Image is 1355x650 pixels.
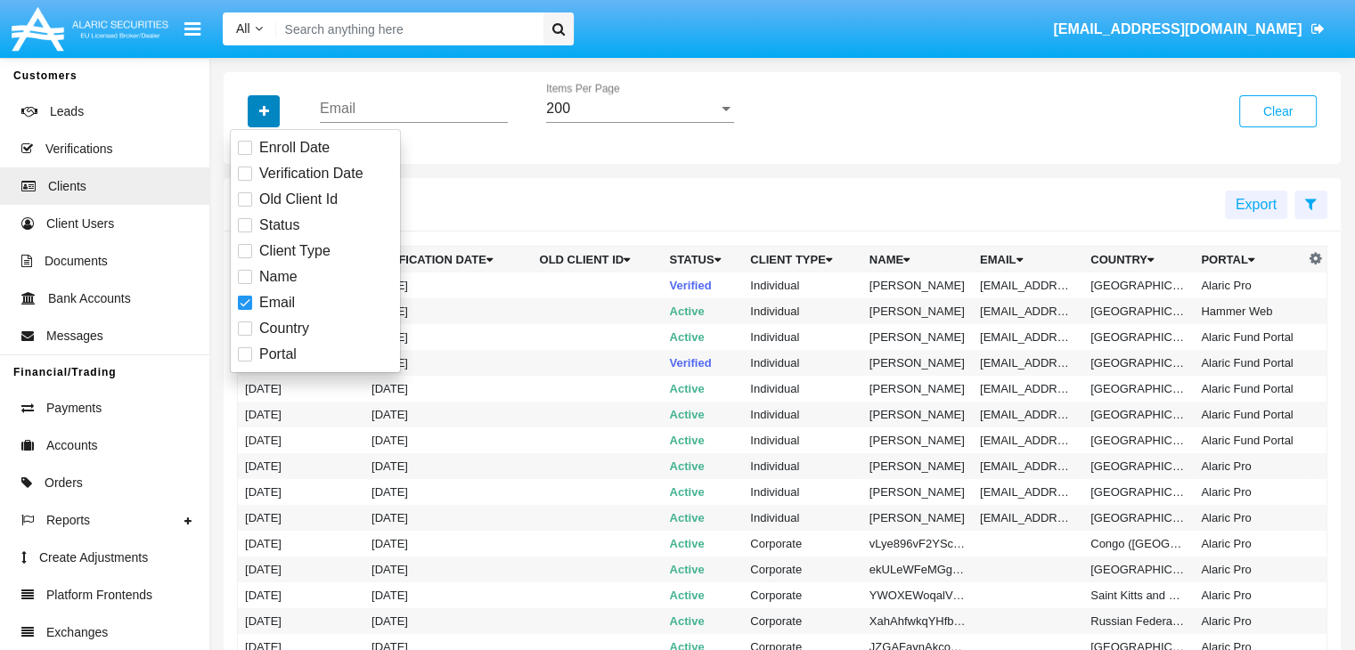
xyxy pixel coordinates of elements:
th: Old Client Id [532,247,662,273]
td: Individual [743,402,862,427]
td: Individual [743,376,862,402]
span: Accounts [46,436,98,455]
td: [PERSON_NAME] [862,427,973,453]
td: [DATE] [238,582,364,608]
td: [DATE] [238,479,364,505]
td: [PERSON_NAME] [862,402,973,427]
td: [GEOGRAPHIC_DATA] [1083,272,1194,298]
td: Corporate [743,608,862,634]
th: Client Type [743,247,862,273]
td: Hammer Web [1194,298,1304,324]
td: Active [663,324,744,350]
td: Alaric Pro [1194,479,1304,505]
span: Platform Frontends [46,586,152,605]
span: Reports [46,511,90,530]
span: Export [1236,197,1277,212]
td: Corporate [743,531,862,557]
td: Individual [743,350,862,376]
td: Alaric Pro [1194,582,1304,608]
td: Active [663,402,744,427]
span: Portal [259,344,297,365]
td: Alaric Pro [1194,557,1304,582]
td: [GEOGRAPHIC_DATA] [1083,505,1194,531]
img: Logo image [9,3,171,55]
td: Active [663,479,744,505]
a: [EMAIL_ADDRESS][DOMAIN_NAME] [1045,4,1333,54]
td: [EMAIL_ADDRESS][DOMAIN_NAME] [973,376,1083,402]
span: Client Type [259,240,331,262]
td: Alaric Fund Portal [1194,427,1304,453]
td: [DATE] [238,505,364,531]
td: Individual [743,298,862,324]
span: Create Adjustments [39,548,148,567]
td: vLye896vF2YScMO [862,531,973,557]
td: Alaric Fund Portal [1194,324,1304,350]
span: [EMAIL_ADDRESS][DOMAIN_NAME] [1053,21,1302,37]
td: [DATE] [364,505,532,531]
td: Alaric Pro [1194,505,1304,531]
th: Name [862,247,973,273]
td: Alaric Pro [1194,608,1304,634]
td: Individual [743,505,862,531]
span: 200 [546,101,570,116]
span: Old Client Id [259,189,338,210]
button: Clear [1239,95,1317,127]
td: [DATE] [364,608,532,634]
td: [PERSON_NAME] [862,479,973,505]
span: Client Users [46,215,114,233]
th: Email [973,247,1083,273]
td: Individual [743,453,862,479]
td: Individual [743,479,862,505]
td: [EMAIL_ADDRESS][DOMAIN_NAME] [973,324,1083,350]
td: [GEOGRAPHIC_DATA] [1083,479,1194,505]
th: Status [663,247,744,273]
td: [GEOGRAPHIC_DATA] [1083,376,1194,402]
td: [DATE] [238,427,364,453]
span: Enroll Date [259,137,330,158]
td: Active [663,376,744,402]
td: ekULeWFeMGgAHJn [862,557,973,582]
input: Search [276,12,537,45]
span: Email [259,292,295,313]
td: Active [663,557,744,582]
td: Individual [743,324,862,350]
td: [PERSON_NAME] [862,350,973,376]
td: [EMAIL_ADDRESS][DOMAIN_NAME] [973,272,1083,298]
td: Individual [743,427,862,453]
td: [PERSON_NAME] [862,376,973,402]
td: [PERSON_NAME] [862,453,973,479]
td: [GEOGRAPHIC_DATA] [1083,350,1194,376]
td: [DATE] [238,402,364,427]
td: Alaric Fund Portal [1194,402,1304,427]
td: Individual [743,272,862,298]
td: Russian Federation [1083,608,1194,634]
td: Alaric Fund Portal [1194,350,1304,376]
span: Verification Date [259,163,363,184]
td: Corporate [743,557,862,582]
td: Alaric Pro [1194,453,1304,479]
td: [PERSON_NAME] [862,298,973,324]
td: [PERSON_NAME] [862,272,973,298]
td: [DATE] [364,531,532,557]
td: Saint Kitts and Nevis [1083,582,1194,608]
td: [DATE] [364,479,532,505]
td: [DATE] [364,272,532,298]
td: Verified [663,272,744,298]
td: YWOXEWoqalVxeuW [862,582,973,608]
td: [EMAIL_ADDRESS][DOMAIN_NAME] [973,298,1083,324]
span: Clients [48,177,86,196]
span: Status [259,215,299,236]
td: [DATE] [364,453,532,479]
span: Country [259,318,309,339]
span: Documents [45,252,108,271]
span: Messages [46,327,103,345]
span: Payments [46,399,102,418]
td: Active [663,505,744,531]
td: Active [663,582,744,608]
td: [EMAIL_ADDRESS][DOMAIN_NAME] [973,505,1083,531]
td: Corporate [743,582,862,608]
td: [GEOGRAPHIC_DATA] [1083,298,1194,324]
td: [DATE] [364,298,532,324]
td: [GEOGRAPHIC_DATA] [1083,402,1194,427]
td: [DATE] [238,376,364,402]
